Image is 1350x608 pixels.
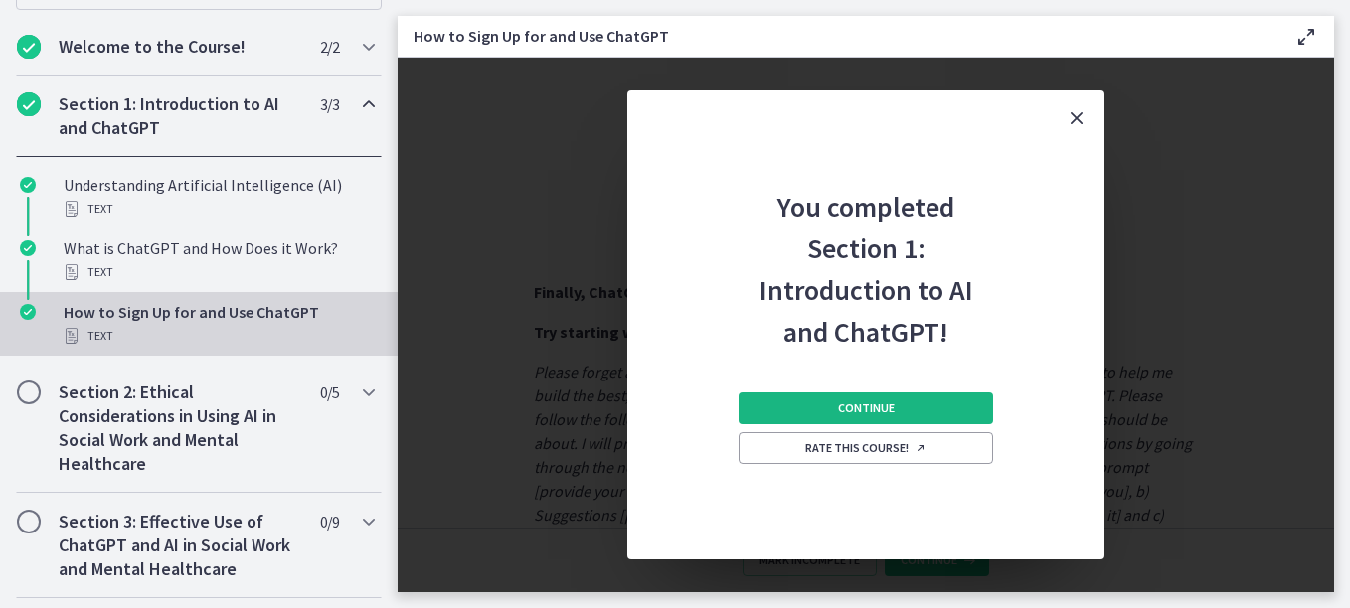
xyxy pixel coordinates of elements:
[17,35,41,59] i: Completed
[64,324,374,348] div: Text
[915,442,927,454] i: Opens in a new window
[64,300,374,348] div: How to Sign Up for and Use ChatGPT
[735,146,997,353] h2: You completed Section 1: Introduction to AI and ChatGPT!
[64,197,374,221] div: Text
[320,510,339,533] span: 0 / 9
[64,260,374,284] div: Text
[320,92,339,116] span: 3 / 3
[59,92,301,140] h2: Section 1: Introduction to AI and ChatGPT
[739,432,993,464] a: Rate this course! Opens in a new window
[64,236,374,284] div: What is ChatGPT and How Does it Work?
[64,173,374,221] div: Understanding Artificial Intelligence (AI)
[838,400,895,416] span: Continue
[20,177,36,193] i: Completed
[320,380,339,404] span: 0 / 5
[320,35,339,59] span: 2 / 2
[20,304,36,320] i: Completed
[739,392,993,424] button: Continue
[1049,90,1104,146] button: Close
[17,92,41,116] i: Completed
[414,24,1263,48] h3: How to Sign Up for and Use ChatGPT
[59,380,301,476] h2: Section 2: Ethical Considerations in Using AI in Social Work and Mental Healthcare
[805,440,927,456] span: Rate this course!
[59,35,301,59] h2: Welcome to the Course!
[59,510,301,581] h2: Section 3: Effective Use of ChatGPT and AI in Social Work and Mental Healthcare
[20,240,36,256] i: Completed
